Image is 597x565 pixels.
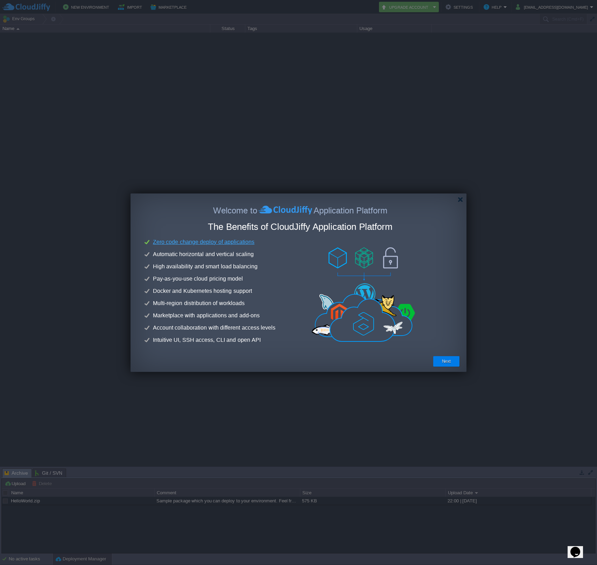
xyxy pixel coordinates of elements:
[259,206,312,214] img: CloudJiffy-Blue.svg
[285,247,442,342] img: zerocode.svg
[152,324,277,332] em: Account collaboration with different access levels
[152,238,256,246] em: Zero code change deploy of applications
[152,311,261,320] em: Marketplace with applications and add-ons
[442,358,451,365] button: Next
[152,299,246,308] em: Multi-region distribution of workloads
[152,287,253,295] em: Docker and Kubernetes hosting support
[152,250,255,259] em: Automatic horizontal and vertical scaling
[568,537,590,558] iframe: chat widget
[145,206,456,214] div: Welcome to Application Platform
[152,275,244,283] em: Pay-as-you-use cloud pricing model
[152,262,259,271] em: High availability and smart load balancing
[145,221,456,232] div: The Benefits of CloudJiffy Application Platform
[152,336,262,344] em: Intuitive UI, SSH access, CLI and open API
